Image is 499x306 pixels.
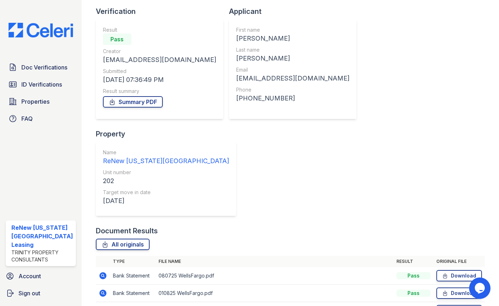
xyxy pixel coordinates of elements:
[110,285,156,302] td: Bank Statement
[11,223,73,249] div: ReNew [US_STATE][GEOGRAPHIC_DATA] Leasing
[96,226,158,236] div: Document Results
[21,63,67,72] span: Doc Verifications
[103,75,216,85] div: [DATE] 07:36:49 PM
[6,94,76,109] a: Properties
[236,53,349,63] div: [PERSON_NAME]
[19,289,40,297] span: Sign out
[103,169,229,176] div: Unit number
[396,290,431,297] div: Pass
[11,249,73,263] div: Trinity Property Consultants
[3,269,79,283] a: Account
[103,26,216,33] div: Result
[110,256,156,267] th: Type
[469,278,492,299] iframe: chat widget
[96,129,242,139] div: Property
[236,86,349,93] div: Phone
[236,93,349,103] div: [PHONE_NUMBER]
[96,239,150,250] a: All originals
[394,256,433,267] th: Result
[103,149,229,166] a: Name ReNew [US_STATE][GEOGRAPHIC_DATA]
[21,97,50,106] span: Properties
[156,256,394,267] th: File name
[156,285,394,302] td: 010825 WellsFargo.pdf
[103,55,216,65] div: [EMAIL_ADDRESS][DOMAIN_NAME]
[103,176,229,186] div: 202
[3,286,79,300] a: Sign out
[103,88,216,95] div: Result summary
[21,80,62,89] span: ID Verifications
[19,272,41,280] span: Account
[96,6,229,16] div: Verification
[436,270,482,281] a: Download
[110,267,156,285] td: Bank Statement
[396,272,431,279] div: Pass
[433,256,485,267] th: Original file
[6,60,76,74] a: Doc Verifications
[3,23,79,37] img: CE_Logo_Blue-a8612792a0a2168367f1c8372b55b34899dd931a85d93a1a3d3e32e68fde9ad4.png
[436,287,482,299] a: Download
[236,26,349,33] div: First name
[103,156,229,166] div: ReNew [US_STATE][GEOGRAPHIC_DATA]
[236,33,349,43] div: [PERSON_NAME]
[156,267,394,285] td: 080725 WellsFargo.pdf
[236,66,349,73] div: Email
[229,6,362,16] div: Applicant
[103,96,163,108] a: Summary PDF
[103,196,229,206] div: [DATE]
[103,189,229,196] div: Target move in date
[103,33,131,45] div: Pass
[103,149,229,156] div: Name
[236,73,349,83] div: [EMAIL_ADDRESS][DOMAIN_NAME]
[103,48,216,55] div: Creator
[236,46,349,53] div: Last name
[6,111,76,126] a: FAQ
[103,68,216,75] div: Submitted
[21,114,33,123] span: FAQ
[6,77,76,92] a: ID Verifications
